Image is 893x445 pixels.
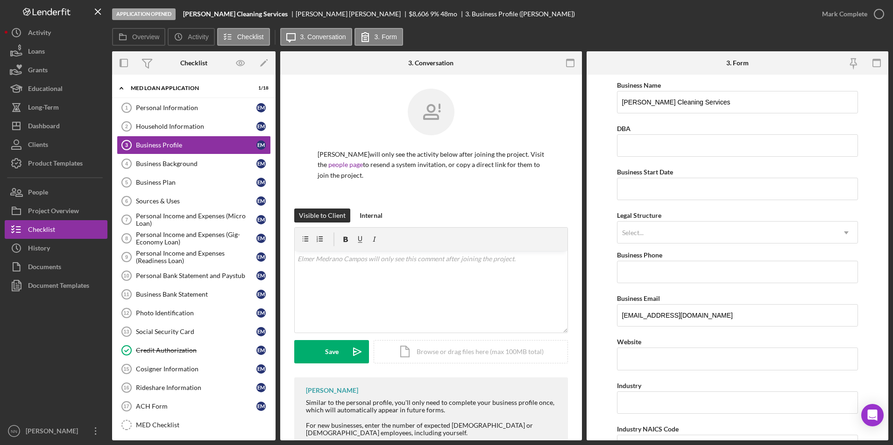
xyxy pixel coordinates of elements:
[180,59,207,67] div: Checklist
[256,234,266,243] div: E M
[5,79,107,98] button: Educational
[5,98,107,117] button: Long-Term
[136,272,256,279] div: Personal Bank Statement and Paystub
[5,183,107,202] button: People
[136,104,256,111] div: Personal Information
[465,10,575,18] div: 3. Business Profile ([PERSON_NAME])
[123,403,129,409] tspan: 17
[5,23,107,42] button: Activity
[822,5,867,23] div: Mark Complete
[125,105,128,111] tspan: 1
[294,340,369,363] button: Save
[256,159,266,168] div: E M
[354,28,403,46] button: 3. Form
[131,85,245,91] div: MED Loan Application
[117,397,271,416] a: 17ACH FormEM
[28,23,51,44] div: Activity
[256,122,266,131] div: E M
[440,10,457,18] div: 48 mo
[280,28,352,46] button: 3. Conversation
[136,160,256,167] div: Business Background
[28,154,83,175] div: Product Templates
[28,42,45,63] div: Loans
[123,273,129,278] tspan: 10
[256,271,266,280] div: E M
[136,291,256,298] div: Business Bank Statement
[325,340,339,363] div: Save
[217,28,270,46] button: Checklist
[136,197,256,205] div: Sources & Uses
[5,117,107,135] button: Dashboard
[28,239,50,260] div: History
[117,341,271,360] a: Credit AuthorizationEM
[617,294,660,302] label: Business Email
[256,140,266,150] div: E M
[861,404,884,426] div: Open Intercom Messenger
[5,239,107,257] button: History
[117,304,271,322] a: 12Photo IdentificationEM
[617,125,631,132] label: DBA
[117,322,271,341] a: 13Social Security CardEM
[617,338,641,346] label: Website
[125,198,128,204] tspan: 6
[117,210,271,229] a: 7Personal Income and Expenses (Micro Loan)EM
[117,136,271,154] a: 3Business ProfileEM
[617,168,673,176] label: Business Start Date
[318,149,545,181] p: [PERSON_NAME] will only see the activity below after joining the project. Visit the to resend a s...
[252,85,269,91] div: 1 / 18
[5,220,107,239] button: Checklist
[117,248,271,266] a: 9Personal Income and Expenses (Readiness Loan)EM
[188,33,208,41] label: Activity
[622,229,644,236] div: Select...
[125,254,128,260] tspan: 9
[306,387,358,394] div: [PERSON_NAME]
[28,135,48,156] div: Clients
[256,252,266,262] div: E M
[5,257,107,276] a: Documents
[28,202,79,222] div: Project Overview
[117,285,271,304] a: 11Business Bank StatementEM
[256,402,266,411] div: E M
[299,209,346,222] div: Visible to Client
[23,422,84,443] div: [PERSON_NAME]
[617,425,679,433] label: Industry NAICS Code
[328,160,363,168] a: people page
[28,183,48,204] div: People
[5,135,107,154] button: Clients
[237,33,264,41] label: Checklist
[5,154,107,173] button: Product Templates
[256,364,266,374] div: E M
[28,117,60,138] div: Dashboard
[183,10,288,18] b: [PERSON_NAME] Cleaning Services
[617,382,641,389] label: Industry
[112,8,176,20] div: Application Opened
[125,161,128,167] tspan: 4
[5,42,107,61] button: Loans
[375,33,397,41] label: 3. Form
[256,290,266,299] div: E M
[256,308,266,318] div: E M
[125,236,128,241] tspan: 8
[28,61,48,82] div: Grants
[5,276,107,295] button: Document Templates
[355,209,387,222] button: Internal
[117,266,271,285] a: 10Personal Bank Statement and PaystubEM
[136,179,256,186] div: Business Plan
[117,117,271,136] a: 2Household InformationEM
[28,276,89,297] div: Document Templates
[256,178,266,187] div: E M
[136,384,256,391] div: Rideshare Information
[11,429,17,434] text: NN
[408,59,454,67] div: 3. Conversation
[125,142,128,148] tspan: 3
[136,328,256,335] div: Social Security Card
[125,180,128,185] tspan: 5
[117,98,271,117] a: 1Personal InformationEM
